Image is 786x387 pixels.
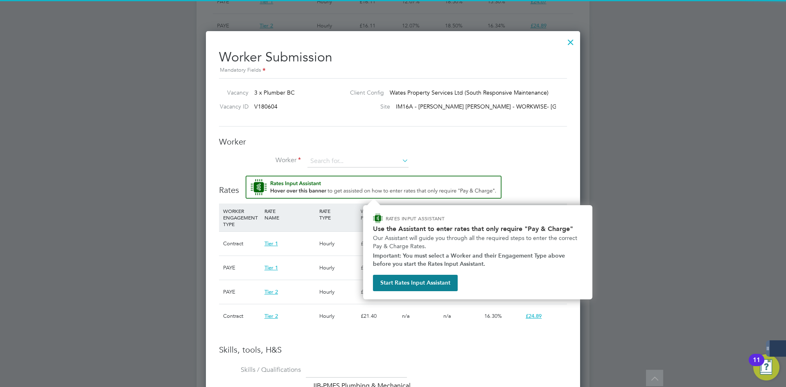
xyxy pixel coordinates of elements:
div: AGENCY CHARGE RATE [524,204,565,231]
div: How to input Rates that only require Pay & Charge [363,205,592,299]
span: Tier 1 [264,240,278,247]
button: Start Rates Input Assistant [373,275,458,291]
div: WORKER ENGAGEMENT TYPE [221,204,262,231]
div: Hourly [317,232,359,256]
h3: Skills, tools, H&S [219,344,567,355]
div: £16.11 [359,280,400,304]
label: Vacancy ID [216,103,248,110]
h2: Worker Submission [219,43,567,75]
div: Hourly [317,304,359,328]
div: 11 [753,360,760,371]
input: Search for... [307,155,409,167]
div: £21.40 [359,232,400,256]
div: Contract [221,232,262,256]
strong: Important: You must select a Worker and their Engagement Type above before you start the Rates In... [373,252,567,267]
div: Contract [221,304,262,328]
div: WORKER PAY RATE [359,204,400,225]
span: V180604 [254,103,278,110]
div: RATE TYPE [317,204,359,225]
div: HOLIDAY PAY [400,204,441,225]
div: PAYE [221,280,262,304]
span: n/a [402,312,410,319]
label: Client Config [343,89,384,96]
button: Open Resource Center, 11 new notifications [753,354,779,380]
div: £16.11 [359,256,400,280]
div: Hourly [317,256,359,280]
span: 3 x Plumber BC [254,89,295,96]
div: AGENCY MARKUP [482,204,524,225]
h2: Use the Assistant to enter rates that only require "Pay & Charge" [373,225,583,233]
span: £24.89 [526,312,542,319]
div: Mandatory Fields [219,66,567,75]
div: EMPLOYER COST [441,204,483,225]
label: Skills / Qualifications [219,366,301,374]
h3: Worker [219,136,567,147]
label: Worker [219,156,301,165]
h3: Rates [219,176,567,195]
img: ENGAGE Assistant Icon [373,213,383,223]
span: Tier 2 [264,288,278,295]
span: Tier 1 [264,264,278,271]
button: Rate Assistant [246,176,501,199]
span: Tier 2 [264,312,278,319]
div: PAYE [221,256,262,280]
p: Our Assistant will guide you through all the required steps to enter the correct Pay & Charge Rates. [373,234,583,250]
span: IM16A - [PERSON_NAME] [PERSON_NAME] - WORKWISE- [GEOGRAPHIC_DATA] [396,103,610,110]
div: RATE NAME [262,204,317,225]
p: RATES INPUT ASSISTANT [386,215,488,222]
div: Hourly [317,280,359,304]
label: Vacancy [216,89,248,96]
label: Site [343,103,390,110]
span: n/a [443,312,451,319]
span: Wates Property Services Ltd (South Responsive Maintenance) [390,89,549,96]
span: 16.30% [484,312,502,319]
div: £21.40 [359,304,400,328]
